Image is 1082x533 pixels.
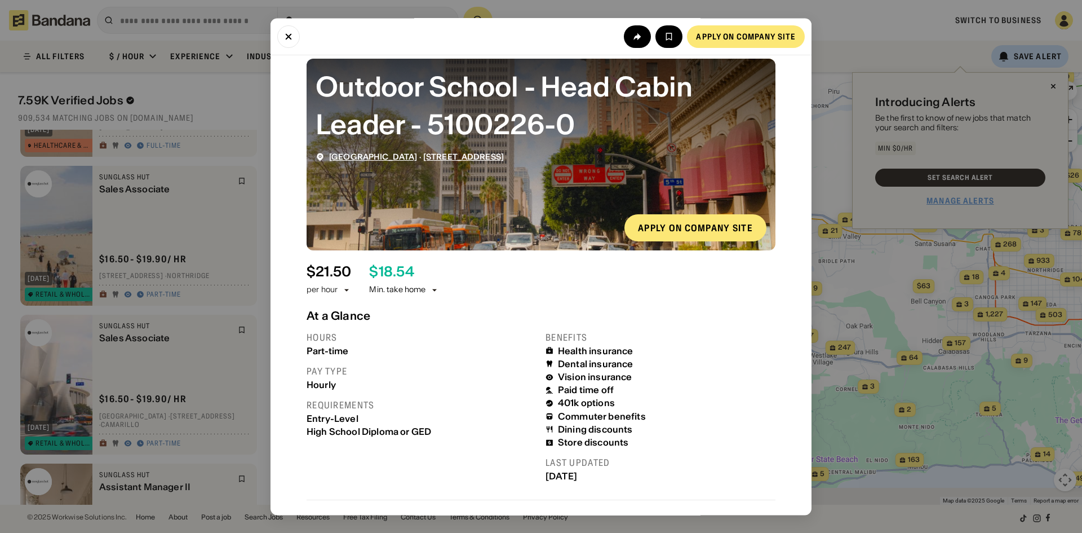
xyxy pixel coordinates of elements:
[558,372,632,382] div: Vision insurance
[307,331,536,343] div: Hours
[307,379,536,390] div: Hourly
[307,263,351,280] div: $ 21.50
[369,263,414,280] div: $ 18.54
[307,309,775,322] div: At a Glance
[307,426,536,437] div: High School Diploma or GED
[329,151,417,161] span: [GEOGRAPHIC_DATA]
[307,365,536,377] div: Pay type
[307,345,536,356] div: Part-time
[558,437,628,448] div: Store discounts
[546,331,775,343] div: Benefits
[558,345,633,356] div: Health insurance
[558,411,646,421] div: Commuter benefits
[329,152,504,161] div: ·
[369,284,439,296] div: Min. take home
[558,385,614,395] div: Paid time off
[558,358,633,369] div: Dental insurance
[546,457,775,469] div: Last updated
[558,398,615,408] div: 401k options
[423,151,504,161] span: [STREET_ADDRESS]
[307,413,536,424] div: Entry-Level
[307,284,338,296] div: per hour
[277,25,300,47] button: Close
[316,67,766,143] div: Outdoor School - Head Cabin Leader - 5100226-0
[558,424,633,434] div: Dining discounts
[546,470,775,481] div: [DATE]
[638,223,753,232] div: Apply on company site
[307,399,536,411] div: Requirements
[696,32,796,40] div: Apply on company site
